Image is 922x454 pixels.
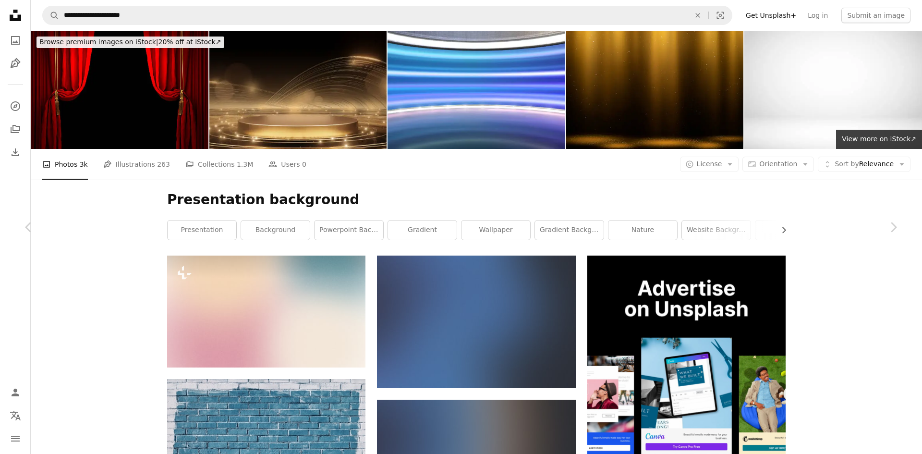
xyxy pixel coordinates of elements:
button: Visual search [709,6,732,25]
span: 263 [157,159,170,170]
a: abstract [755,221,824,240]
img: Golden sparkling light curtain [566,31,744,149]
img: Empty white studio room abstract background [744,31,922,149]
span: Sort by [835,160,859,168]
a: Log in [802,8,834,23]
img: file-1635990755334-4bfd90f37242image [587,256,786,454]
img: Golden Podium with Elegant Light Waves [209,31,387,149]
span: View more on iStock ↗ [842,135,916,143]
a: Browse premium images on iStock|20% off at iStock↗ [31,31,230,54]
a: a blurry image of a pink and blue background [167,307,365,316]
span: Orientation [759,160,797,168]
button: Language [6,406,25,425]
a: Illustrations 263 [103,149,170,180]
a: Download History [6,143,25,162]
button: Search Unsplash [43,6,59,25]
button: Orientation [742,157,814,172]
a: Illustrations [6,54,25,73]
a: a blue sky with some clouds [377,318,575,326]
a: Photos [6,31,25,50]
form: Find visuals sitewide [42,6,732,25]
img: a blue sky with some clouds [377,256,575,388]
span: License [697,160,722,168]
a: powerpoint background [315,221,383,240]
a: Collections 1.3M [185,149,253,180]
a: Get Unsplash+ [740,8,802,23]
button: License [680,157,739,172]
h1: Presentation background [167,191,786,209]
a: Users 0 [268,149,306,180]
button: Clear [687,6,708,25]
a: background [241,221,310,240]
button: Menu [6,429,25,448]
a: Log in / Sign up [6,383,25,402]
span: Browse premium images on iStock | [39,38,158,46]
img: Television studio, virtual studio set. ideal for green screen compositing. [388,31,565,149]
button: Sort byRelevance [818,157,910,172]
span: 0 [302,159,306,170]
img: a blurry image of a pink and blue background [167,256,365,367]
button: Submit an image [841,8,910,23]
span: Relevance [835,160,894,169]
a: gradient background [535,221,604,240]
a: presentation [168,221,236,240]
a: website background [682,221,751,240]
span: 20% off at iStock ↗ [39,38,221,46]
img: Red stage curtain drawn back with golden ropes [31,31,208,149]
a: gradient [388,221,457,240]
button: scroll list to the right [775,221,786,240]
a: Collections [6,120,25,139]
a: wallpaper [461,221,530,240]
a: nature [608,221,677,240]
a: Explore [6,97,25,116]
a: Next [864,181,922,273]
a: View more on iStock↗ [836,130,922,149]
span: 1.3M [237,159,253,170]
